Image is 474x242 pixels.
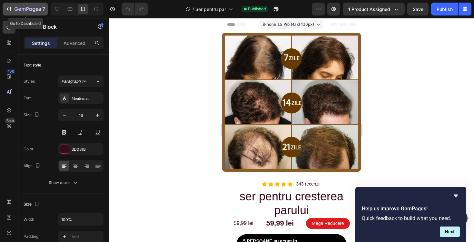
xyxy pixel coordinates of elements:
span: 1 product assigned [348,6,390,13]
div: 3D081B [72,146,102,152]
button: Paragraph 1* [58,76,104,87]
button: Hide survey [452,192,460,200]
span: Paragraph 1* [61,78,86,84]
input: Auto [59,214,103,225]
button: Next question [440,227,460,237]
button: Publish [431,3,458,15]
button: Show more [24,177,104,188]
button: 1 product assigned [343,3,405,15]
span: Save [413,6,423,12]
div: Montserrat [72,96,102,101]
p: 5 PERSOANE au acum în [GEOGRAPHIC_DATA]! [21,219,124,235]
button: Save [407,3,429,15]
div: Add... [72,234,102,240]
span: Published [248,6,266,12]
div: Help us improve GemPages! [362,192,460,237]
div: Color [24,146,34,152]
p: Text Block [31,23,86,31]
p: Advanced [64,40,85,46]
div: Padding [24,234,38,239]
div: Text style [24,62,41,68]
div: Size [24,200,41,209]
div: Undo/Redo [122,3,148,15]
div: Publish [437,6,453,13]
div: Styles [24,78,35,84]
div: Width [24,217,34,222]
div: 450 [6,69,15,74]
div: Size [24,111,41,119]
p: 7 [42,5,45,13]
span: Ser pentru par [195,6,226,13]
button: 7 [3,3,48,15]
iframe: Design area [222,18,361,242]
div: Font [24,95,32,101]
div: Beta [5,118,15,123]
h2: Help us improve GemPages! [362,205,460,213]
div: Align [24,162,42,170]
span: / [193,6,194,13]
p: Settings [32,40,50,46]
div: Show more [49,179,79,186]
p: Quick feedback to build what you need. [362,215,460,221]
